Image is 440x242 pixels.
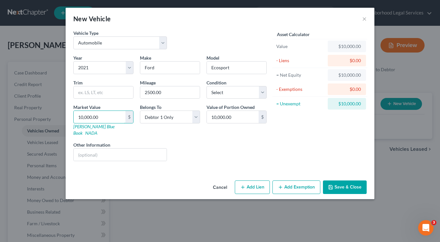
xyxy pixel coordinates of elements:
[418,220,434,236] iframe: Intercom live chat
[74,111,125,123] input: 0.00
[259,111,266,123] div: $
[140,55,151,61] span: Make
[277,31,310,38] label: Asset Calculator
[208,181,232,194] button: Cancel
[333,101,361,107] div: $10,000.00
[333,43,361,50] div: $10,000.00
[431,220,436,225] span: 3
[85,130,97,136] a: NADA
[333,86,361,92] div: $0.00
[73,54,82,61] label: Year
[323,180,367,194] button: Save & Close
[276,72,325,78] div: = Net Equity
[362,15,367,23] button: ×
[206,79,226,86] label: Condition
[140,104,161,110] span: Belongs To
[207,111,259,123] input: 0.00
[276,101,325,107] div: = Unexempt
[272,180,320,194] button: Add Exemption
[140,79,156,86] label: Mileage
[74,86,133,99] input: ex. LS, LT, etc
[276,57,325,64] div: - Liens
[207,62,266,74] input: ex. Altima
[206,54,219,61] label: Model
[276,43,325,50] div: Value
[140,62,200,74] input: ex. Nissan
[125,111,133,123] div: $
[73,30,98,36] label: Vehicle Type
[73,104,100,111] label: Market Value
[73,124,115,136] a: [PERSON_NAME] Blue Book
[276,86,325,92] div: - Exemptions
[73,141,110,148] label: Other Information
[206,104,255,111] label: Value of Portion Owned
[73,79,83,86] label: Trim
[333,72,361,78] div: $10,000.00
[73,14,111,23] div: New Vehicle
[140,86,200,99] input: --
[333,57,361,64] div: $0.00
[235,180,270,194] button: Add Lien
[74,149,167,161] input: (optional)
